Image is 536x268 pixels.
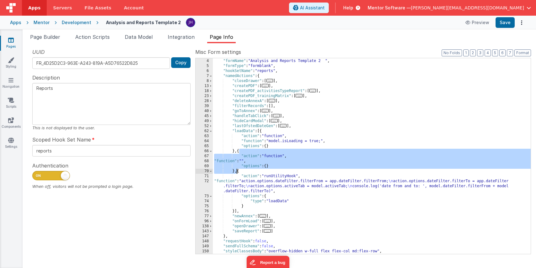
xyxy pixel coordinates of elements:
[196,229,213,234] div: 143
[125,34,153,40] span: Data Model
[271,119,278,122] span: ...
[368,5,531,11] button: Mentor Software — [PERSON_NAME][EMAIL_ADDRESS][DOMAIN_NAME]
[470,49,476,56] button: 2
[196,199,213,204] div: 74
[196,149,213,154] div: 66
[210,34,233,40] span: Page Info
[53,5,72,11] span: Servers
[30,34,60,40] span: Page Builder
[196,169,213,174] div: 70
[196,69,213,74] div: 6
[196,164,213,169] div: 69
[196,119,213,124] div: 49
[196,104,213,109] div: 39
[462,18,493,28] button: Preview
[75,34,110,40] span: Action Scripts
[196,154,213,159] div: 67
[264,219,271,223] span: ...
[492,49,498,56] button: 5
[499,49,506,56] button: 6
[196,204,213,209] div: 75
[196,139,213,144] div: 64
[171,57,191,68] button: Copy
[196,224,213,229] div: 138
[196,244,213,249] div: 149
[300,5,325,11] span: AI Assistant
[296,94,302,97] span: ...
[196,94,213,99] div: 23
[463,49,469,56] button: 1
[28,5,40,11] span: Apps
[196,109,213,114] div: 40
[106,20,181,25] h4: Analysis and Reports Template 2
[514,49,531,56] button: Format
[507,49,513,56] button: 7
[485,49,491,56] button: 4
[196,59,213,64] div: 4
[32,183,191,189] div: When off, visitors will not be prompted a login page.
[32,125,191,131] div: This is not displayed to the user.
[496,17,515,28] button: Save
[196,129,213,134] div: 62
[10,19,21,26] div: Apps
[477,49,483,56] button: 3
[289,3,329,13] button: AI Assistant
[32,48,45,56] span: UUID
[266,79,273,82] span: ...
[196,64,213,69] div: 5
[196,89,213,94] div: 18
[85,5,112,11] span: File Assets
[368,5,411,11] span: Mentor Software —
[196,234,213,239] div: 147
[309,89,316,92] span: ...
[186,18,195,27] img: c2badad8aad3a9dfc60afe8632b41ba8
[196,159,213,164] div: 68
[196,249,213,254] div: 150
[196,124,213,129] div: 52
[196,114,213,119] div: 45
[32,74,60,81] span: Description
[442,49,462,56] button: No Folds
[196,79,213,84] div: 8
[262,109,269,112] span: ...
[34,19,50,26] div: Mentor
[196,209,213,214] div: 76
[269,99,276,102] span: ...
[273,114,280,117] span: ...
[32,136,91,143] span: Scoped Hook Set Name
[196,134,213,139] div: 63
[517,18,526,27] button: Options
[280,124,287,127] span: ...
[262,84,269,87] span: ...
[196,144,213,149] div: 65
[196,194,213,199] div: 73
[195,48,241,56] span: Misc Form settings
[196,99,213,104] div: 28
[196,84,213,89] div: 13
[168,34,195,40] span: Integration
[196,174,213,179] div: 71
[196,219,213,224] div: 96
[411,5,524,11] span: [PERSON_NAME][EMAIL_ADDRESS][DOMAIN_NAME]
[32,162,68,169] span: Authentication
[196,214,213,219] div: 77
[264,224,271,228] span: ...
[343,5,353,11] span: Help
[196,74,213,79] div: 7
[264,229,271,233] span: ...
[62,19,91,26] div: Development
[196,179,213,194] div: 72
[196,239,213,244] div: 148
[260,214,266,218] span: ...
